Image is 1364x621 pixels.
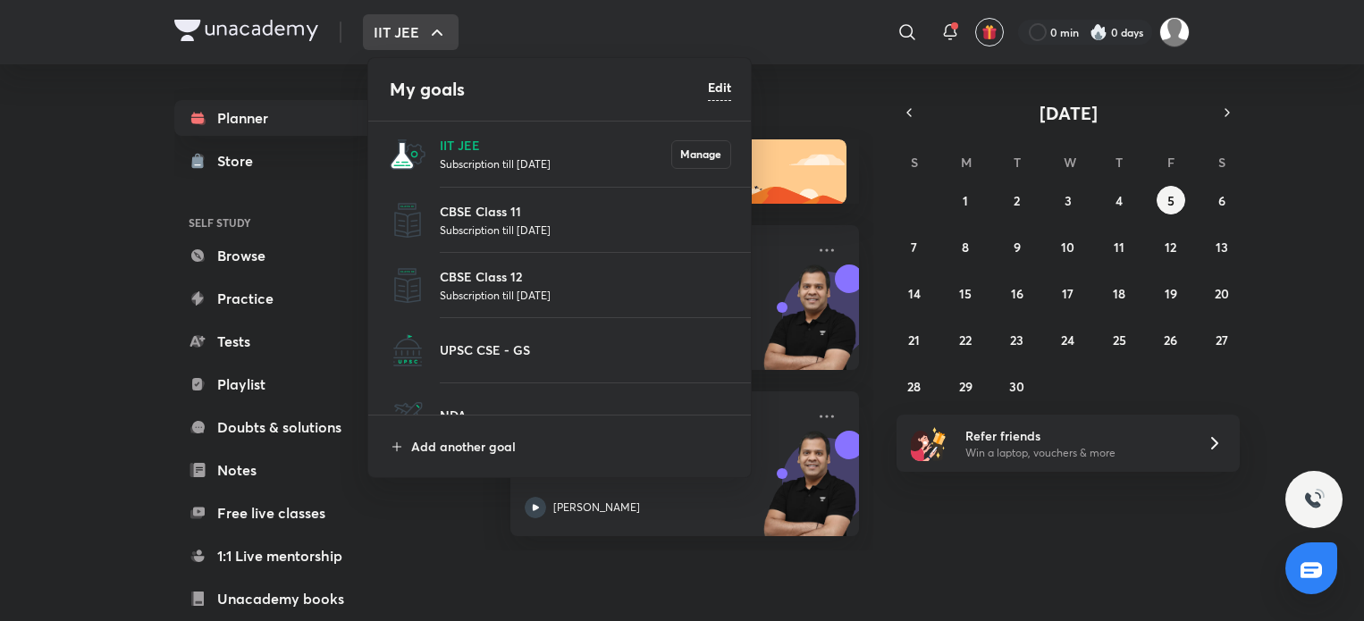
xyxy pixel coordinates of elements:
[440,155,671,172] p: Subscription till [DATE]
[440,267,731,286] p: CBSE Class 12
[390,332,425,368] img: UPSC CSE - GS
[440,406,731,424] p: NDA
[440,221,731,239] p: Subscription till [DATE]
[708,78,731,97] h6: Edit
[390,268,425,304] img: CBSE Class 12
[390,137,425,172] img: IIT JEE
[390,398,425,433] img: NDA
[411,437,731,456] p: Add another goal
[390,203,425,239] img: CBSE Class 11
[440,202,731,221] p: CBSE Class 11
[671,140,731,169] button: Manage
[440,340,731,359] p: UPSC CSE - GS
[440,286,731,304] p: Subscription till [DATE]
[440,136,671,155] p: IIT JEE
[390,76,708,103] h4: My goals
